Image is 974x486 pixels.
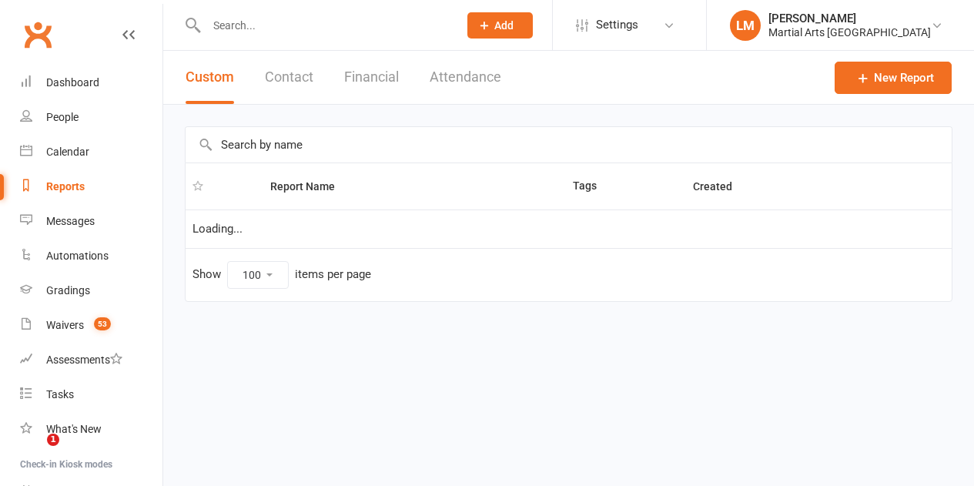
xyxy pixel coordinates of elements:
a: What's New [20,412,162,447]
a: Tasks [20,377,162,412]
a: Gradings [20,273,162,308]
div: Reports [46,180,85,193]
div: LM [730,10,761,41]
a: Calendar [20,135,162,169]
button: Created [693,177,749,196]
button: Contact [265,51,313,104]
button: Financial [344,51,399,104]
td: Loading... [186,209,952,248]
div: Dashboard [46,76,99,89]
div: items per page [295,268,371,281]
div: Martial Arts [GEOGRAPHIC_DATA] [768,25,931,39]
div: Tasks [46,388,74,401]
div: Waivers [46,319,84,331]
div: Show [192,261,371,289]
span: 53 [94,317,111,330]
th: Tags [566,163,685,209]
span: Created [693,180,749,193]
a: New Report [835,62,952,94]
span: Settings [596,8,638,42]
div: Gradings [46,284,90,297]
span: Report Name [270,180,352,193]
div: [PERSON_NAME] [768,12,931,25]
a: Dashboard [20,65,162,100]
input: Search... [202,15,447,36]
div: Messages [46,215,95,227]
button: Attendance [430,51,501,104]
a: Automations [20,239,162,273]
a: Reports [20,169,162,204]
div: Automations [46,250,109,262]
a: Waivers 53 [20,308,162,343]
a: Assessments [20,343,162,377]
div: Assessments [46,354,122,366]
div: What's New [46,423,102,435]
button: Report Name [270,177,352,196]
span: Add [494,19,514,32]
span: 1 [47,434,59,446]
button: Add [467,12,533,39]
div: Calendar [46,146,89,158]
button: Custom [186,51,234,104]
input: Search by name [186,127,952,163]
a: Messages [20,204,162,239]
iframe: Intercom live chat [15,434,52,471]
div: People [46,111,79,123]
a: Clubworx [18,15,57,54]
a: People [20,100,162,135]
